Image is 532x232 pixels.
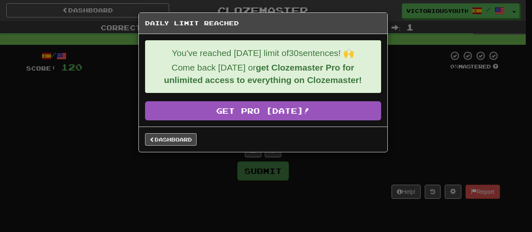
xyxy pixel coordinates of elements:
h5: Daily Limit Reached [145,19,381,27]
a: Get Pro [DATE]! [145,101,381,120]
a: Dashboard [145,133,197,146]
strong: get Clozemaster Pro for unlimited access to everything on Clozemaster! [164,63,362,85]
p: Come back [DATE] or [152,61,374,86]
p: You've reached [DATE] limit of 30 sentences! 🙌 [152,47,374,59]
